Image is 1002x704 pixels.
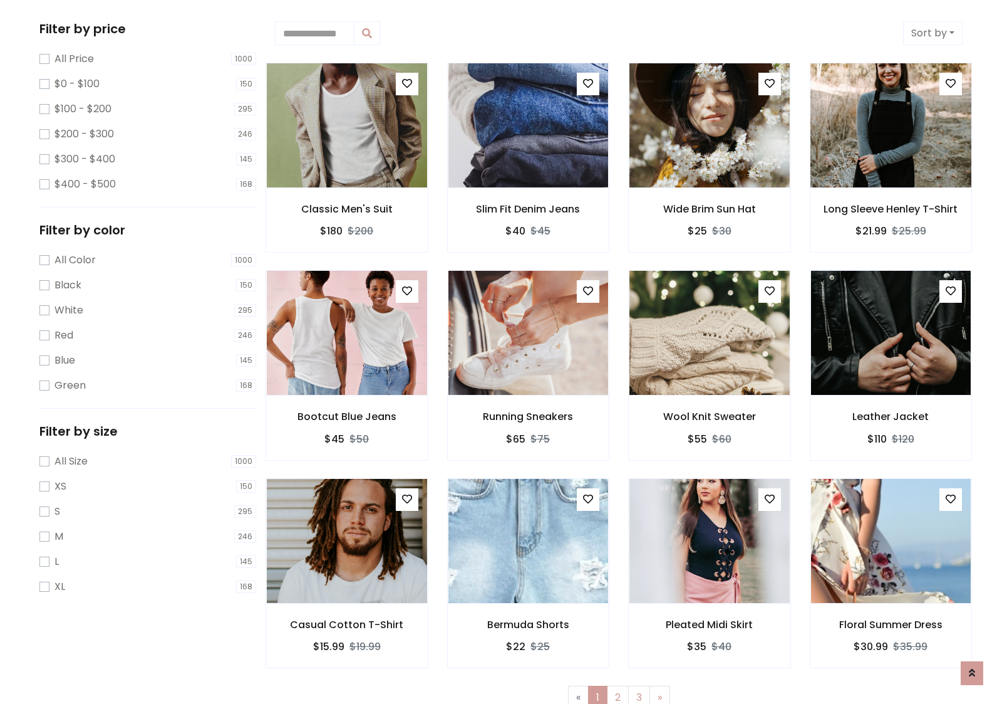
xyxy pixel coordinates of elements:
span: 150 [236,78,256,90]
h6: Casual Cotton T-Shirt [266,619,428,631]
del: $19.99 [349,639,381,654]
label: S [54,504,60,519]
span: 1000 [231,254,256,266]
span: 246 [234,530,256,543]
h6: $15.99 [313,641,344,653]
del: $75 [530,432,550,446]
label: Black [54,278,81,293]
span: 1000 [231,455,256,468]
h6: $30.99 [854,641,888,653]
label: $300 - $400 [54,152,115,167]
del: $30 [712,224,731,238]
label: L [54,554,59,569]
span: 295 [234,505,256,518]
del: $50 [349,432,369,446]
label: Blue [54,353,75,368]
del: $25.99 [892,224,926,238]
span: 168 [236,379,256,392]
span: 145 [236,153,256,165]
span: 168 [236,581,256,593]
span: 246 [234,329,256,342]
h6: $35 [687,641,706,653]
h6: Long Sleeve Henley T-Shirt [810,203,972,215]
del: $60 [712,432,731,446]
label: $100 - $200 [54,102,111,117]
h6: $25 [688,225,707,237]
span: 168 [236,178,256,191]
del: $120 [892,432,914,446]
label: White [54,303,83,318]
label: $0 - $100 [54,76,100,92]
h6: $40 [505,225,525,237]
h6: Leather Jacket [810,411,972,423]
span: 145 [236,354,256,367]
h6: $22 [506,641,525,653]
label: All Color [54,253,96,268]
span: 295 [234,103,256,115]
del: $40 [711,639,731,654]
h6: $180 [320,225,343,237]
label: Red [54,328,73,343]
del: $45 [530,224,550,238]
button: Sort by [903,21,963,45]
label: All Price [54,51,94,66]
h5: Filter by size [39,424,256,439]
h5: Filter by color [39,223,256,238]
h6: $55 [688,433,707,445]
span: 295 [234,304,256,317]
h6: Classic Men's Suit [266,203,428,215]
del: $35.99 [893,639,927,654]
h6: $65 [506,433,525,445]
h6: Floral Summer Dress [810,619,972,631]
h6: Running Sneakers [448,411,609,423]
h6: Wide Brim Sun Hat [629,203,790,215]
label: $200 - $300 [54,127,114,142]
span: 145 [236,555,256,568]
h6: Wool Knit Sweater [629,411,790,423]
h6: Bermuda Shorts [448,619,609,631]
h6: Bootcut Blue Jeans [266,411,428,423]
h5: Filter by price [39,21,256,36]
span: 150 [236,279,256,292]
label: $400 - $500 [54,177,116,192]
label: All Size [54,454,88,469]
label: XS [54,479,66,494]
del: $200 [348,224,373,238]
h6: $45 [324,433,344,445]
h6: Pleated Midi Skirt [629,619,790,631]
span: 150 [236,480,256,493]
del: $25 [530,639,550,654]
h6: Slim Fit Denim Jeans [448,203,609,215]
h6: $21.99 [855,225,887,237]
label: M [54,529,63,544]
span: 246 [234,128,256,140]
span: 1000 [231,53,256,65]
label: XL [54,579,65,594]
h6: $110 [867,433,887,445]
label: Green [54,378,86,393]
